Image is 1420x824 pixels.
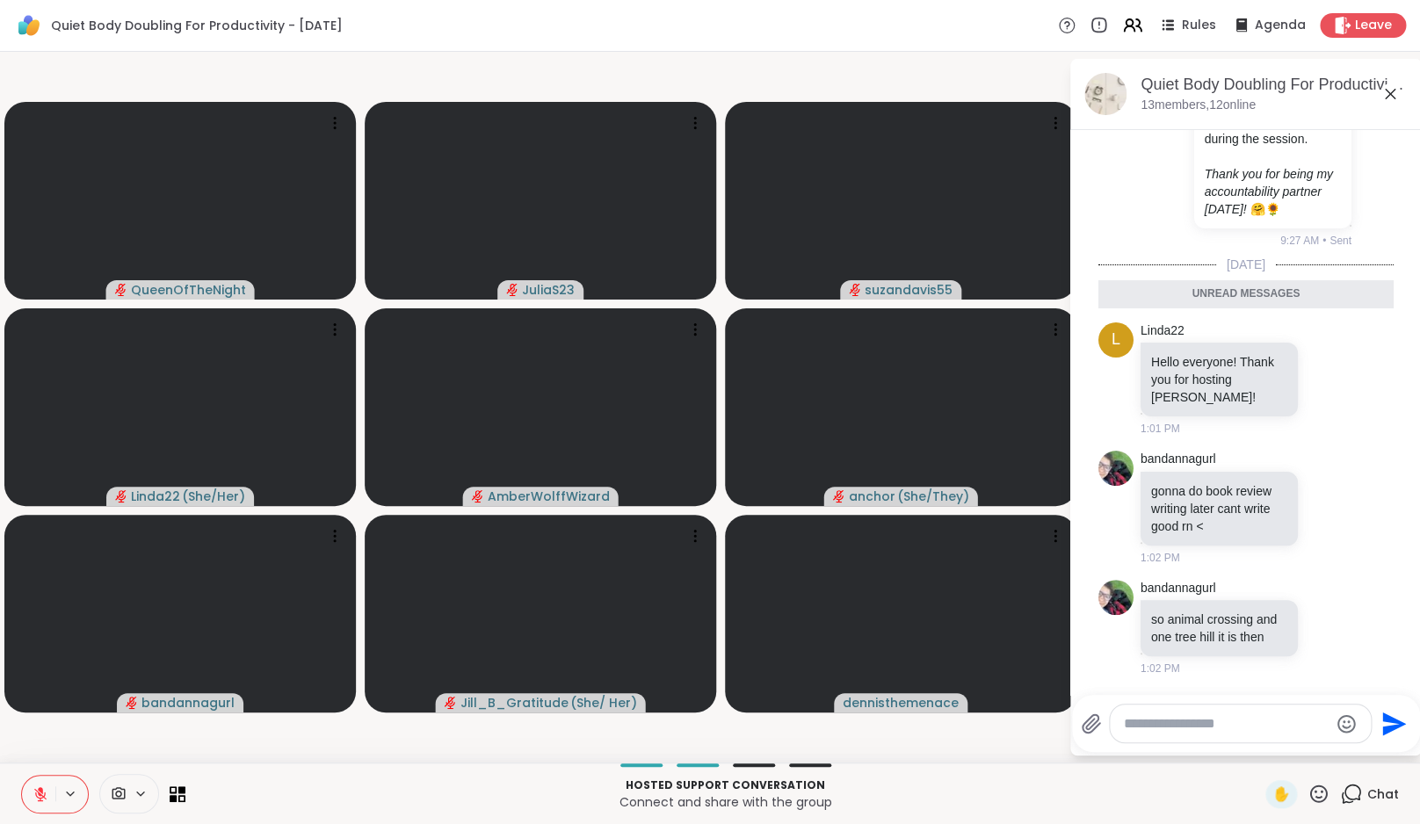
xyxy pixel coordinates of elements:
[506,284,518,296] span: audio-muted
[1372,704,1411,743] button: Send
[1141,74,1408,96] div: Quiet Body Doubling For Productivity - [DATE]
[1098,280,1394,308] div: Unread messages
[182,488,245,505] span: ( She/Her )
[14,11,44,40] img: ShareWell Logomark
[1322,233,1326,249] span: •
[1141,580,1216,597] a: bandannagurl
[843,694,959,712] span: dennisthemenace
[115,284,127,296] span: audio-muted
[1141,451,1216,468] a: bandannagurl
[1112,328,1120,351] span: L
[1280,233,1319,249] span: 9:27 AM
[1141,661,1180,676] span: 1:02 PM
[126,697,138,709] span: audio-muted
[1098,451,1134,486] img: https://sharewell-space-live.sfo3.digitaloceanspaces.com/user-generated/f837f3be-89e4-4695-8841-a...
[849,488,895,505] span: anchor
[570,694,637,712] span: ( She/ Her )
[1336,713,1357,734] button: Emoji picker
[833,490,845,502] span: audio-muted
[1141,322,1185,340] a: Linda22
[196,777,1255,793] p: Hosted support conversation
[1151,482,1287,535] p: gonna do book review writing later cant write good rn <
[1182,17,1216,34] span: Rules
[460,694,569,712] span: Jill_B_Gratitude
[51,17,343,34] span: Quiet Body Doubling For Productivity - [DATE]
[1151,611,1287,646] p: so animal crossing and one tree hill it is then
[1329,233,1351,249] span: Sent
[1265,202,1280,216] span: 🌻
[1216,256,1276,273] span: [DATE]
[488,488,610,505] span: AmberWolffWizard
[1141,421,1180,437] span: 1:01 PM
[1250,202,1265,216] span: 🤗
[1205,167,1333,216] em: Thank you for being my accountability partner [DATE]!
[1124,715,1329,733] textarea: Type your message
[897,488,969,505] span: ( She/They )
[196,793,1255,811] p: Connect and share with the group
[1151,353,1287,406] p: Hello everyone! Thank you for hosting [PERSON_NAME]!
[1084,73,1127,115] img: Quiet Body Doubling For Productivity - Monday, Oct 13
[1098,580,1134,615] img: https://sharewell-space-live.sfo3.digitaloceanspaces.com/user-generated/f837f3be-89e4-4695-8841-a...
[1355,17,1392,34] span: Leave
[445,697,457,709] span: audio-muted
[1272,784,1290,805] span: ✋
[522,281,575,299] span: JuliaS23
[1255,17,1306,34] span: Agenda
[849,284,861,296] span: audio-muted
[115,490,127,502] span: audio-muted
[131,281,246,299] span: QueenOfTheNight
[865,281,953,299] span: suzandavis55
[1367,785,1399,803] span: Chat
[1141,550,1180,566] span: 1:02 PM
[1141,97,1256,114] p: 13 members, 12 online
[472,490,484,502] span: audio-muted
[141,694,235,712] span: bandannagurl
[131,488,180,505] span: Linda22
